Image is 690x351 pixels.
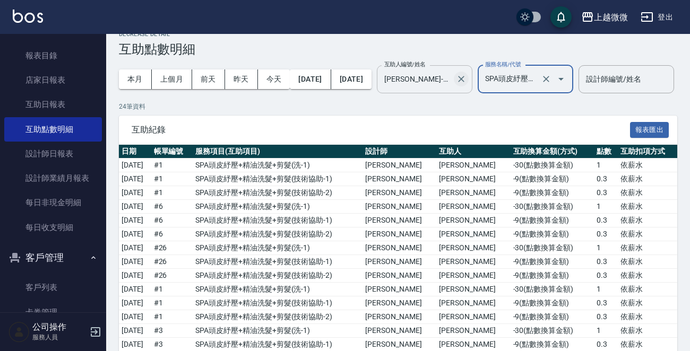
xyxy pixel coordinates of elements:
[436,296,510,310] td: [PERSON_NAME]
[193,200,363,214] td: SPA頭皮紓壓+精油洗髮+剪髮 ( 洗-1 )
[151,241,193,255] td: # 26
[363,310,436,324] td: [PERSON_NAME]
[630,122,669,138] button: 報表匯出
[363,172,436,186] td: [PERSON_NAME]
[151,283,193,296] td: # 1
[119,69,152,89] button: 本月
[13,10,43,23] img: Logo
[152,69,192,89] button: 上個月
[618,269,677,283] td: 依薪水
[4,300,102,324] a: 卡券管理
[511,172,594,186] td: -9 ( 點數換算金額 )
[436,310,510,324] td: [PERSON_NAME]
[193,283,363,296] td: SPA頭皮紓壓+精油洗髮+剪髮 ( 洗-1 )
[436,159,510,172] td: [PERSON_NAME]
[363,227,436,241] td: [PERSON_NAME]
[119,200,151,214] td: [DATE]
[511,145,594,159] th: 互助換算金額(方式)
[618,172,677,186] td: 依薪水
[193,241,363,255] td: SPA頭皮紓壓+精油洗髮+剪髮 ( 洗-1 )
[363,283,436,296] td: [PERSON_NAME]
[192,69,225,89] button: 前天
[331,69,372,89] button: [DATE]
[594,255,618,269] td: 0.3
[594,186,618,200] td: 0.3
[193,172,363,186] td: SPA頭皮紓壓+精油洗髮+剪髮 ( 技術協助-1 )
[618,324,677,338] td: 依薪水
[119,31,677,38] h2: Decrease Detail
[511,296,594,310] td: -9 ( 點數換算金額 )
[618,255,677,269] td: 依薪水
[363,324,436,338] td: [PERSON_NAME]
[193,310,363,324] td: SPA頭皮紓壓+精油洗髮+剪髮 ( 技術協助-2 )
[119,269,151,283] td: [DATE]
[363,145,436,159] th: 設計師
[4,68,102,92] a: 店家日報表
[4,43,102,68] a: 報表目錄
[132,125,630,135] span: 互助紀錄
[193,255,363,269] td: SPA頭皮紓壓+精油洗髮+剪髮 ( 技術協助-1 )
[594,241,618,255] td: 1
[119,214,151,227] td: [DATE]
[4,275,102,300] a: 客戶列表
[618,296,677,310] td: 依薪水
[436,145,510,159] th: 互助人
[436,269,510,283] td: [PERSON_NAME]
[32,332,87,342] p: 服務人員
[363,269,436,283] td: [PERSON_NAME]
[4,244,102,271] button: 客戶管理
[151,172,193,186] td: # 1
[618,145,677,159] th: 互助扣項方式
[511,310,594,324] td: -9 ( 點數換算金額 )
[4,190,102,215] a: 每日非現金明細
[436,283,510,296] td: [PERSON_NAME]
[4,92,102,117] a: 互助日報表
[436,186,510,200] td: [PERSON_NAME]
[618,200,677,214] td: 依薪水
[618,310,677,324] td: 依薪水
[363,159,436,172] td: [PERSON_NAME]
[32,322,87,332] h5: 公司操作
[193,296,363,310] td: SPA頭皮紓壓+精油洗髮+剪髮 ( 技術協助-1 )
[4,117,102,142] a: 互助點數明細
[436,241,510,255] td: [PERSON_NAME]
[193,269,363,283] td: SPA頭皮紓壓+精油洗髮+剪髮 ( 技術協助-2 )
[119,186,151,200] td: [DATE]
[119,296,151,310] td: [DATE]
[119,283,151,296] td: [DATE]
[594,269,618,283] td: 0.3
[119,324,151,338] td: [DATE]
[151,324,193,338] td: # 3
[119,172,151,186] td: [DATE]
[550,6,572,28] button: save
[363,241,436,255] td: [PERSON_NAME]
[193,186,363,200] td: SPA頭皮紓壓+精油洗髮+剪髮 ( 技術協助-2 )
[4,142,102,166] a: 設計師日報表
[4,166,102,190] a: 設計師業績月報表
[511,159,594,172] td: -30 ( 點數換算金額 )
[485,60,521,68] label: 服務名稱/代號
[539,72,554,86] button: Clear
[151,227,193,241] td: # 6
[151,214,193,227] td: # 6
[577,6,632,28] button: 上越微微
[594,324,618,338] td: 1
[511,186,594,200] td: -9 ( 點數換算金額 )
[363,255,436,269] td: [PERSON_NAME]
[119,255,151,269] td: [DATE]
[258,69,290,89] button: 今天
[511,324,594,338] td: -30 ( 點數換算金額 )
[618,227,677,241] td: 依薪水
[594,296,618,310] td: 0.3
[193,324,363,338] td: SPA頭皮紓壓+精油洗髮+剪髮 ( 洗-1 )
[636,7,677,27] button: 登出
[511,200,594,214] td: -30 ( 點數換算金額 )
[511,241,594,255] td: -30 ( 點數換算金額 )
[594,172,618,186] td: 0.3
[436,255,510,269] td: [PERSON_NAME]
[594,310,618,324] td: 0.3
[436,324,510,338] td: [PERSON_NAME]
[4,215,102,240] a: 每日收支明細
[193,227,363,241] td: SPA頭皮紓壓+精油洗髮+剪髮 ( 技術協助-2 )
[594,159,618,172] td: 1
